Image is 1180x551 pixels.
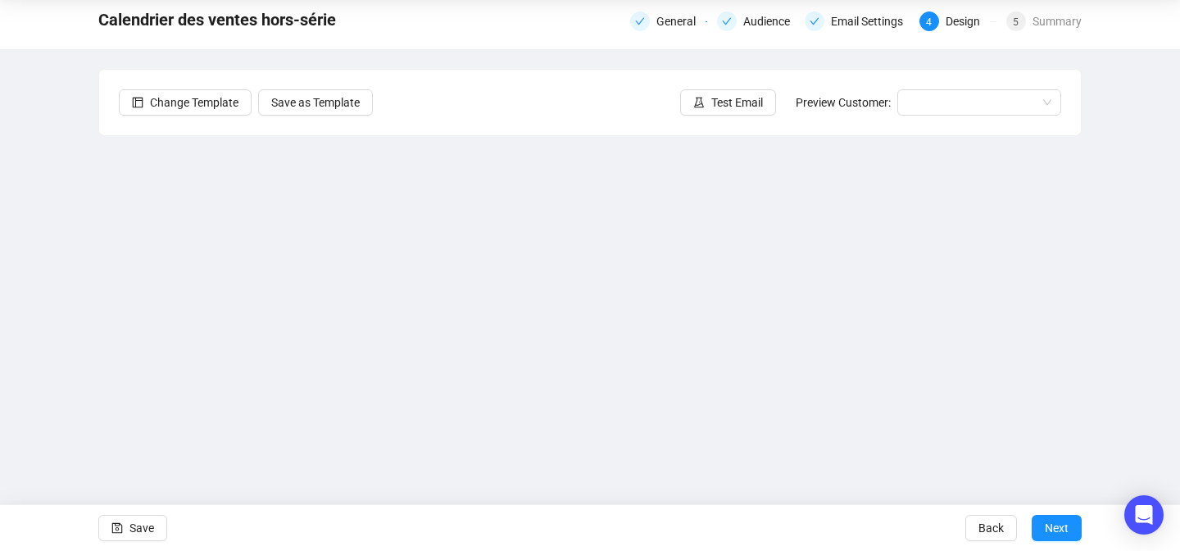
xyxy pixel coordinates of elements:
span: Save as Template [271,93,360,112]
span: 5 [1013,16,1019,28]
button: Next [1032,515,1082,541]
span: check [635,16,645,26]
span: experiment [693,97,705,108]
span: Preview Customer: [796,96,891,109]
div: Audience [743,11,800,31]
div: Audience [717,11,794,31]
div: Email Settings [805,11,910,31]
button: Change Template [119,89,252,116]
span: Change Template [150,93,238,112]
span: Next [1045,505,1069,551]
button: Save [98,515,167,541]
div: 5Summary [1006,11,1082,31]
div: General [656,11,706,31]
button: Test Email [680,89,776,116]
div: 4Design [919,11,996,31]
button: Save as Template [258,89,373,116]
div: Email Settings [831,11,913,31]
div: General [630,11,707,31]
span: layout [132,97,143,108]
span: save [111,522,123,534]
div: Open Intercom Messenger [1124,495,1164,535]
span: Test Email [711,93,763,112]
div: Design [946,11,990,31]
span: check [722,16,732,26]
span: Calendrier des ventes hors-série [98,7,336,33]
span: Back [978,505,1004,551]
span: check [810,16,819,26]
span: 4 [926,16,932,28]
div: Summary [1032,11,1082,31]
button: Back [965,515,1017,541]
span: Save [129,505,154,551]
